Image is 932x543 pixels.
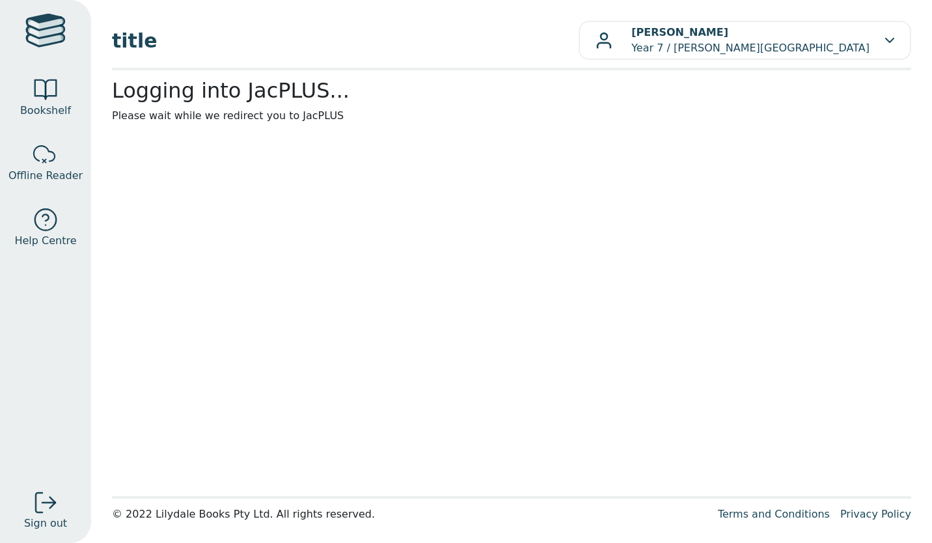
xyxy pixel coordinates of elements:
[14,233,76,249] span: Help Centre
[840,508,911,520] a: Privacy Policy
[112,507,707,522] div: © 2022 Lilydale Books Pty Ltd. All rights reserved.
[631,26,728,38] b: [PERSON_NAME]
[20,103,71,118] span: Bookshelf
[112,108,911,124] p: Please wait while we redirect you to JacPLUS
[579,21,911,60] button: [PERSON_NAME]Year 7 / [PERSON_NAME][GEOGRAPHIC_DATA]
[24,516,67,531] span: Sign out
[631,25,870,56] p: Year 7 / [PERSON_NAME][GEOGRAPHIC_DATA]
[112,78,911,103] h2: Logging into JacPLUS...
[718,508,830,520] a: Terms and Conditions
[112,26,579,55] span: title
[8,168,83,184] span: Offline Reader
